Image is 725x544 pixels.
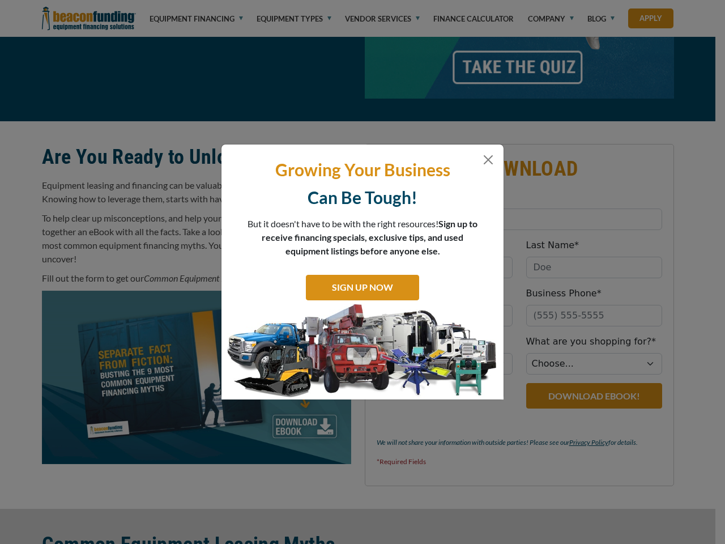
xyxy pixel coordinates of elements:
a: SIGN UP NOW [306,275,419,300]
p: Can Be Tough! [230,186,495,209]
p: But it doesn't have to be with the right resources! [247,217,478,258]
button: Close [481,153,495,167]
p: Growing Your Business [230,159,495,181]
img: subscribe-modal.jpg [221,303,504,399]
span: Sign up to receive financing specials, exclusive tips, and used equipment listings before anyone ... [262,218,477,256]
